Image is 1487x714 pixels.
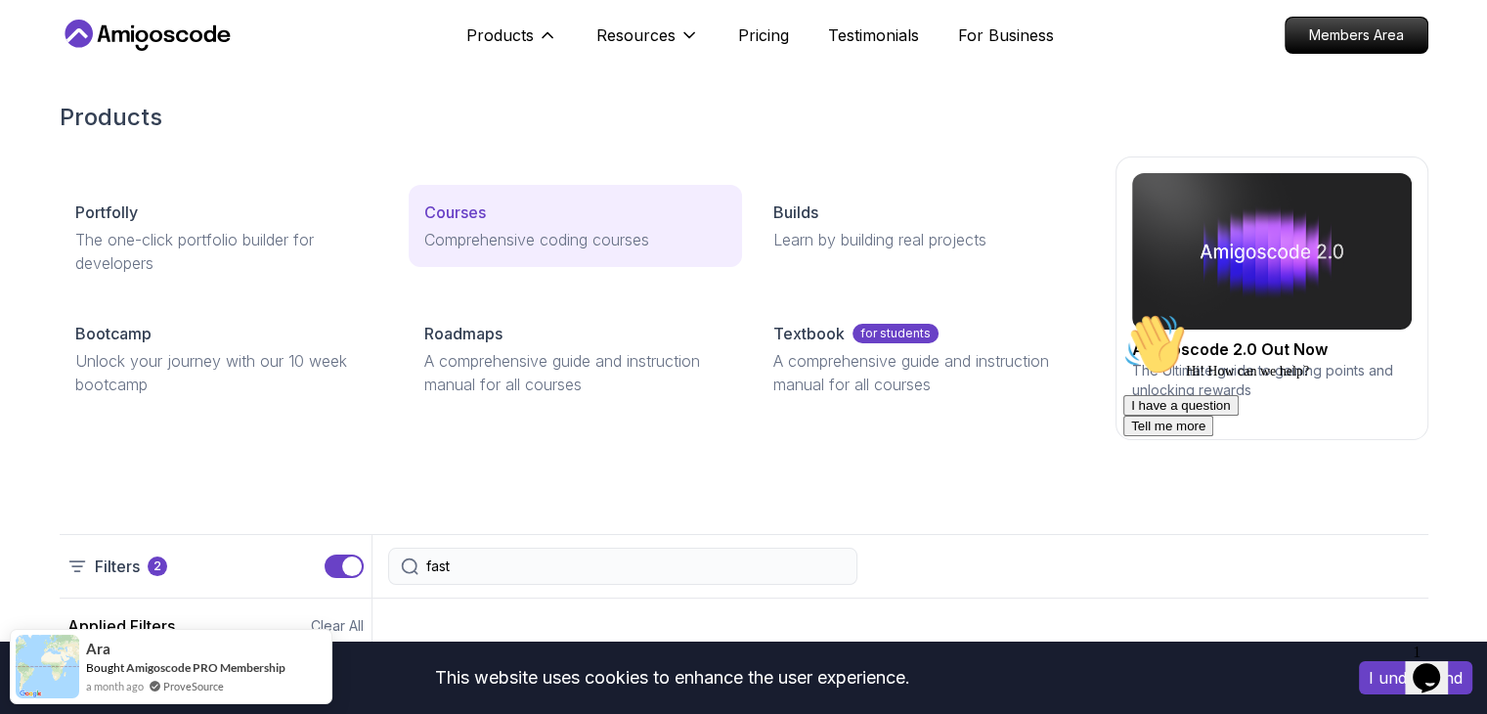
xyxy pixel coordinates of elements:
[1285,17,1428,54] a: Members Area
[596,23,676,47] p: Resources
[8,8,70,70] img: :wave:
[773,201,818,224] p: Builds
[466,23,534,47] p: Products
[1405,636,1467,694] iframe: chat widget
[1115,305,1467,626] iframe: chat widget
[75,349,377,396] p: Unlock your journey with our 10 week bootcamp
[1115,156,1428,440] a: amigoscode 2.0Amigoscode 2.0 Out NowThe Ultimate guide to gaining points and unlocking rewards[DATE]
[1132,173,1412,330] img: amigoscode 2.0
[596,23,699,63] button: Resources
[773,349,1075,396] p: A comprehensive guide and instruction manual for all courses
[424,322,503,345] p: Roadmaps
[424,228,726,251] p: Comprehensive coding courses
[1286,18,1427,53] p: Members Area
[853,324,939,343] p: for students
[95,555,140,578] p: Filters
[86,660,124,675] span: Bought
[75,201,138,224] p: Portfolly
[67,614,175,638] h2: Applied Filters
[758,185,1091,267] a: BuildsLearn by building real projects
[311,616,364,636] button: Clear All
[163,678,224,694] a: ProveSource
[86,678,144,694] span: a month ago
[958,23,1054,47] a: For Business
[16,635,79,698] img: provesource social proof notification image
[773,228,1075,251] p: Learn by building real projects
[773,322,845,345] p: Textbook
[8,59,194,73] span: Hi! How can we help?
[738,23,789,47] a: Pricing
[8,90,123,111] button: I have a question
[8,8,360,131] div: 👋Hi! How can we help?I have a questionTell me more
[409,185,742,267] a: CoursesComprehensive coding courses
[126,660,285,675] a: Amigoscode PRO Membership
[75,228,377,275] p: The one-click portfolio builder for developers
[60,185,393,290] a: PortfollyThe one-click portfolio builder for developers
[86,641,110,657] span: Ara
[424,201,486,224] p: Courses
[466,23,557,63] button: Products
[15,656,1330,699] div: This website uses cookies to enhance the user experience.
[758,306,1091,412] a: Textbookfor studentsA comprehensive guide and instruction manual for all courses
[1359,661,1472,694] button: Accept cookies
[60,102,1428,133] h2: Products
[60,306,393,412] a: BootcampUnlock your journey with our 10 week bootcamp
[426,557,845,576] input: Search Java, React, Spring boot ...
[153,558,161,574] p: 2
[828,23,919,47] a: Testimonials
[75,322,152,345] p: Bootcamp
[424,349,726,396] p: A comprehensive guide and instruction manual for all courses
[8,111,98,131] button: Tell me more
[409,306,742,412] a: RoadmapsA comprehensive guide and instruction manual for all courses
